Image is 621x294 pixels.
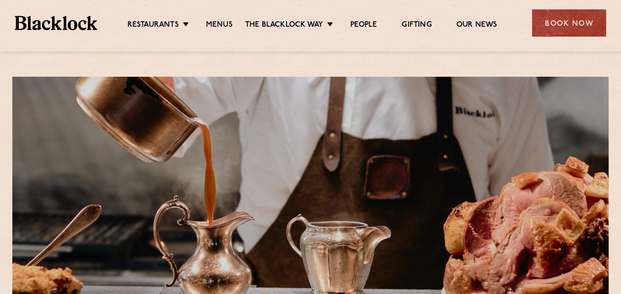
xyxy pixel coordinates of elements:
a: Restaurants [127,20,179,31]
a: Gifting [402,20,431,31]
a: Our News [456,20,497,31]
img: BL_Textured_Logo-footer-cropped.svg [15,16,97,30]
a: People [350,20,377,31]
a: The Blacklock Way [245,20,323,31]
a: Menus [206,20,233,31]
div: Book Now [532,9,606,37]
